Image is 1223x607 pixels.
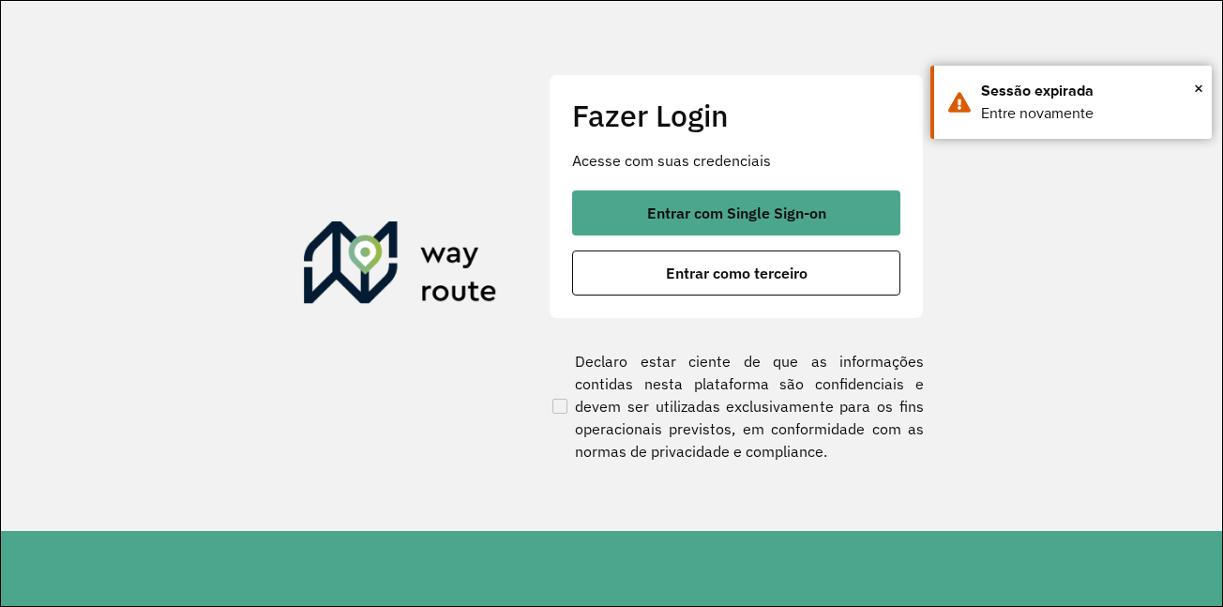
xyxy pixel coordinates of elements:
[981,80,1198,102] div: Sessão expirada
[304,221,497,311] img: Roteirizador AmbevTech
[1194,74,1203,102] span: ×
[572,98,900,133] h2: Fazer Login
[572,149,900,172] p: Acesse com suas credenciais
[981,102,1198,125] div: Entre novamente
[572,190,900,235] button: button
[572,250,900,296] button: button
[666,266,808,281] span: Entrar como terceiro
[647,205,826,220] span: Entrar com Single Sign-on
[549,350,924,463] label: Declaro estar ciente de que as informações contidas nesta plataforma são confidenciais e devem se...
[1194,74,1203,102] button: Close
